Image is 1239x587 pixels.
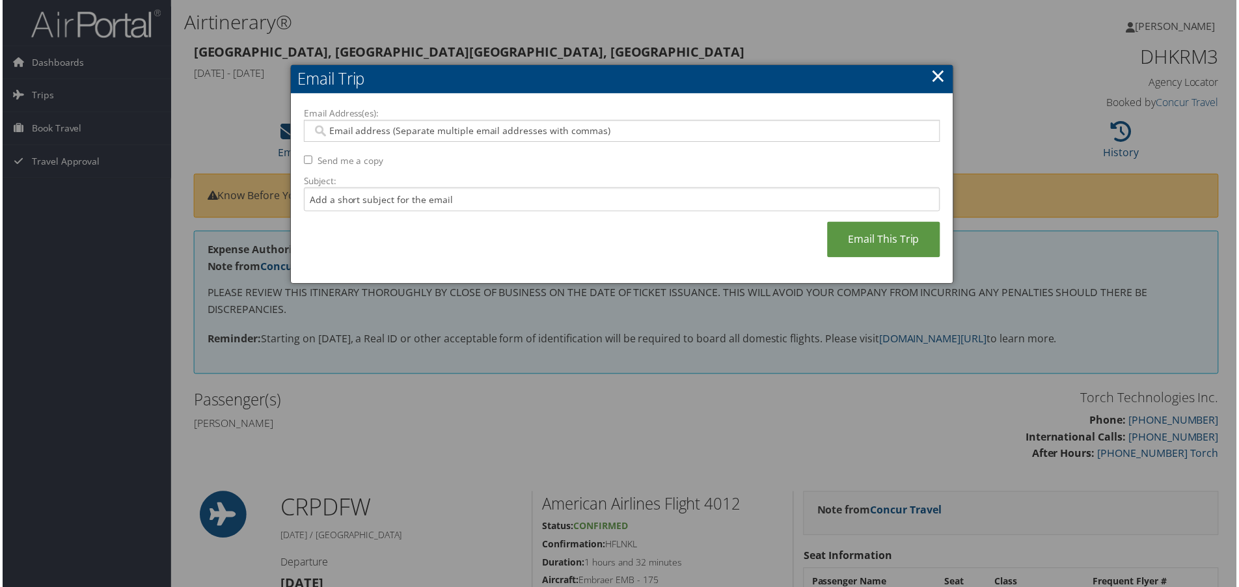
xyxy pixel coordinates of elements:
[303,107,942,120] label: Email Address(es):
[311,125,933,138] input: Email address (Separate multiple email addresses with commas)
[828,223,942,258] a: Email This Trip
[290,65,955,94] h2: Email Trip
[933,63,947,89] a: ×
[316,155,383,168] label: Send me a copy
[303,175,942,188] label: Subject:
[303,188,942,212] input: Add a short subject for the email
